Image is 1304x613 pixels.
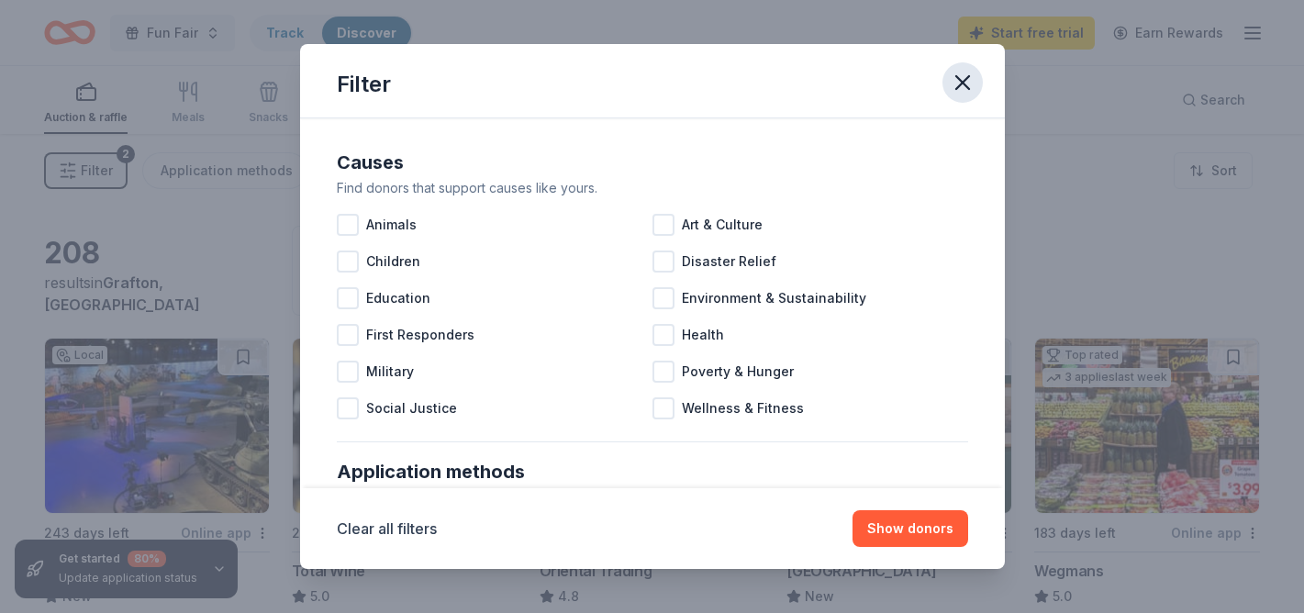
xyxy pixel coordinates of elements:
[366,251,420,273] span: Children
[366,397,457,419] span: Social Justice
[682,397,804,419] span: Wellness & Fitness
[366,324,474,346] span: First Responders
[853,510,968,547] button: Show donors
[366,361,414,383] span: Military
[366,214,417,236] span: Animals
[682,287,866,309] span: Environment & Sustainability
[337,486,968,508] div: Pick the ones that work best for you.
[337,457,968,486] div: Application methods
[682,214,763,236] span: Art & Culture
[337,70,391,99] div: Filter
[337,518,437,540] button: Clear all filters
[682,361,794,383] span: Poverty & Hunger
[337,148,968,177] div: Causes
[682,324,724,346] span: Health
[337,177,968,199] div: Find donors that support causes like yours.
[682,251,776,273] span: Disaster Relief
[366,287,430,309] span: Education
